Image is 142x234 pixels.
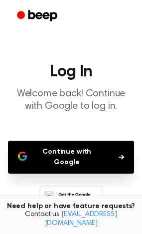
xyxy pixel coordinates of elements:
[8,88,134,113] p: Welcome back! Continue with Google to log in.
[8,64,134,80] h1: Log In
[10,6,66,26] a: Beep
[8,141,134,174] button: Continue with Google
[45,211,117,227] a: [EMAIL_ADDRESS][DOMAIN_NAME]
[6,211,136,228] span: Contact us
